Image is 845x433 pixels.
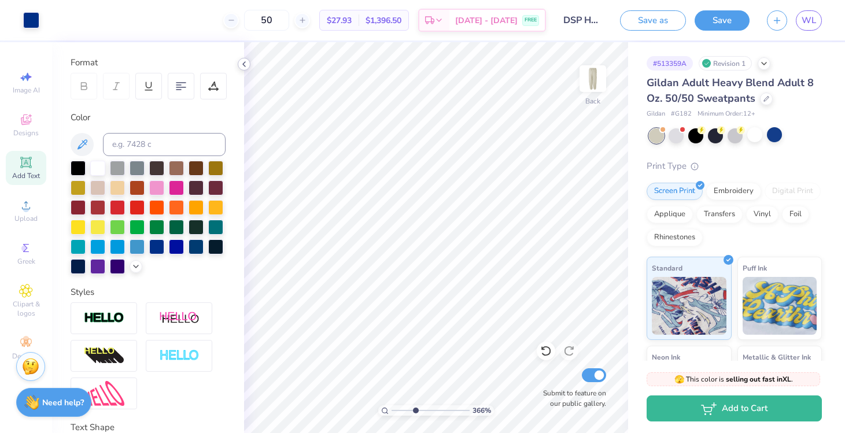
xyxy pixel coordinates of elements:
[652,262,682,274] span: Standard
[13,86,40,95] span: Image AI
[71,286,226,299] div: Styles
[698,109,755,119] span: Minimum Order: 12 +
[244,10,289,31] input: – –
[802,14,816,27] span: WL
[706,183,761,200] div: Embroidery
[366,14,401,27] span: $1,396.50
[525,16,537,24] span: FREE
[796,10,822,31] a: WL
[647,76,814,105] span: Gildan Adult Heavy Blend Adult 8 Oz. 50/50 Sweatpants
[17,257,35,266] span: Greek
[585,96,600,106] div: Back
[12,351,40,361] span: Decorate
[782,206,809,223] div: Foil
[103,133,226,156] input: e.g. 7428 c
[746,206,778,223] div: Vinyl
[555,9,611,32] input: Untitled Design
[647,160,822,173] div: Print Type
[620,10,686,31] button: Save as
[765,183,821,200] div: Digital Print
[671,109,692,119] span: # G182
[84,347,124,365] img: 3d Illusion
[699,56,752,71] div: Revision 1
[743,351,811,363] span: Metallic & Glitter Ink
[13,128,39,138] span: Designs
[674,374,684,385] span: 🫣
[537,388,606,409] label: Submit to feature on our public gallery.
[14,214,38,223] span: Upload
[159,311,200,325] img: Shadow
[743,277,817,335] img: Puff Ink
[696,206,743,223] div: Transfers
[12,171,40,180] span: Add Text
[455,14,518,27] span: [DATE] - [DATE]
[159,349,200,362] img: Negative Space
[647,229,703,246] div: Rhinestones
[71,56,227,69] div: Format
[695,10,750,31] button: Save
[652,351,680,363] span: Neon Ink
[647,183,703,200] div: Screen Print
[647,109,665,119] span: Gildan
[42,397,84,408] strong: Need help?
[581,67,604,90] img: Back
[743,262,767,274] span: Puff Ink
[473,405,491,416] span: 366 %
[647,206,693,223] div: Applique
[327,14,352,27] span: $27.93
[84,312,124,325] img: Stroke
[726,375,791,384] strong: selling out fast in XL
[71,111,226,124] div: Color
[6,299,46,318] span: Clipart & logos
[674,374,793,384] span: This color is .
[84,381,124,406] img: Free Distort
[652,277,726,335] img: Standard
[647,395,822,421] button: Add to Cart
[647,56,693,71] div: # 513359A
